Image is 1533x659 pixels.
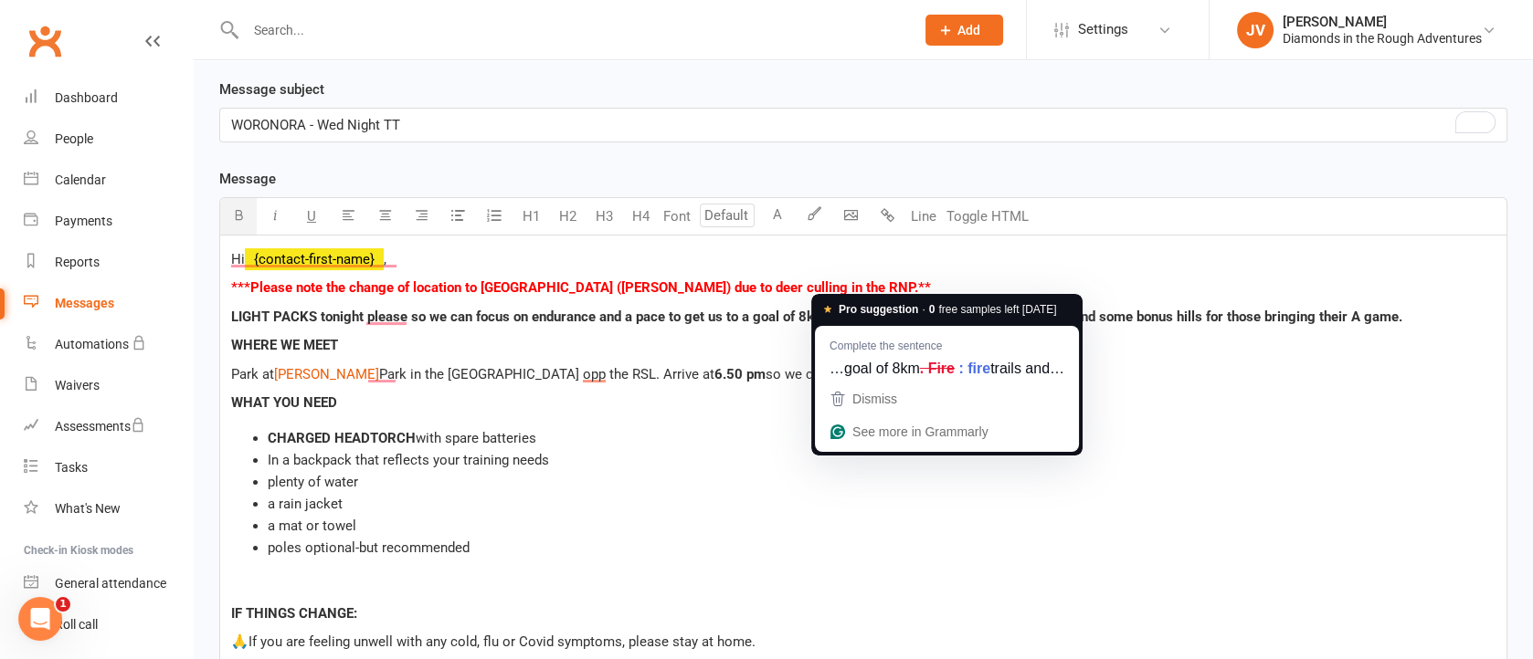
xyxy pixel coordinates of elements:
div: People [55,131,93,146]
span: CHARGED HEADTORCH [268,430,416,446]
span: [PERSON_NAME] [274,366,379,382]
div: Payments [55,214,112,228]
div: [PERSON_NAME] [1283,14,1482,30]
a: Messages [24,283,193,324]
div: Diamonds in the Rough Adventures [1283,30,1482,47]
span: a mat or towel [268,518,356,534]
label: Message [219,168,276,190]
a: Automations [24,324,193,365]
div: Roll call [55,617,98,632]
span: IF THINGS CHANGE: [231,605,357,622]
a: General attendance kiosk mode [24,563,193,604]
span: with spare batteries [416,430,536,446]
div: Messages [55,296,114,310]
span: Park at [231,366,274,382]
div: Waivers [55,378,100,392]
label: Message subject [219,78,324,100]
a: People [24,119,193,160]
div: General attendance [55,576,166,591]
span: 6.50 pm [714,366,766,382]
span: LIGHT PACKS tonight please so we can focus on endurance and a pace to get us to a goal of 8km. Fi... [231,309,1402,325]
span: so we can be on the trails by [766,366,940,382]
span: WHERE WE MEET [231,337,338,353]
div: To enrich screen reader interactions, please activate Accessibility in Grammarly extension settings [220,109,1507,141]
a: Roll call [24,604,193,645]
button: A [759,198,796,235]
button: H4 [622,198,659,235]
button: H2 [549,198,586,235]
span: Hi [231,251,245,267]
span: Park in the [GEOGRAPHIC_DATA] opp the RSL. Arrive at [379,366,714,382]
input: Default [700,204,755,227]
span: , [384,251,386,267]
span: In a backpack that reflects your training needs [268,452,549,468]
input: Search... [240,17,902,43]
a: Waivers [24,365,193,406]
button: Line [905,198,942,235]
div: Calendar [55,173,106,187]
span: ***Please note the change of location to [GEOGRAPHIC_DATA] ([PERSON_NAME]) due to deer culling in... [231,279,931,296]
a: Dashboard [24,78,193,119]
button: H3 [586,198,622,235]
div: Assessments [55,419,145,434]
div: Automations [55,337,129,351]
button: H1 [513,198,549,235]
div: Dashboard [55,90,118,105]
span: 🙏If you are feeling unwell with any cold, flu or Covid symptoms, please stay at home. [231,633,756,650]
span: U [307,208,316,225]
button: Add [925,15,1003,46]
div: JV [1237,12,1274,48]
span: Settings [1078,9,1128,50]
div: Tasks [55,460,88,475]
button: Font [659,198,695,235]
a: Reports [24,242,193,283]
span: a rain jacket [268,496,343,512]
span: plenty of water [268,474,358,490]
div: Reports [55,255,100,269]
iframe: Intercom live chat [18,597,62,641]
a: Tasks [24,447,193,488]
span: WHAT YOU NEED [231,394,337,411]
button: U [293,198,330,235]
span: WORONORA - Wed Night TT [231,117,400,133]
span: 1 [56,597,70,612]
a: Clubworx [22,18,68,64]
a: Payments [24,201,193,242]
div: What's New [55,501,121,516]
span: Add [957,23,980,37]
a: Assessments [24,406,193,447]
a: Calendar [24,160,193,201]
button: Toggle HTML [942,198,1033,235]
a: What's New [24,488,193,529]
span: poles optional-but recommended [268,539,470,556]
